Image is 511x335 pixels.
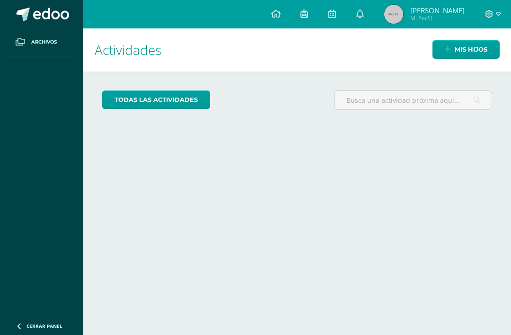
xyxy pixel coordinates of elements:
[335,91,492,109] input: Busca una actividad próxima aquí...
[31,38,57,46] span: Archivos
[410,14,465,22] span: Mi Perfil
[410,6,465,15] span: [PERSON_NAME]
[432,40,500,59] a: Mis hijos
[455,41,487,58] span: Mis hijos
[8,28,76,56] a: Archivos
[384,5,403,24] img: 45x45
[26,323,62,329] span: Cerrar panel
[95,28,500,72] h1: Actividades
[102,91,210,109] a: todas las Actividades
